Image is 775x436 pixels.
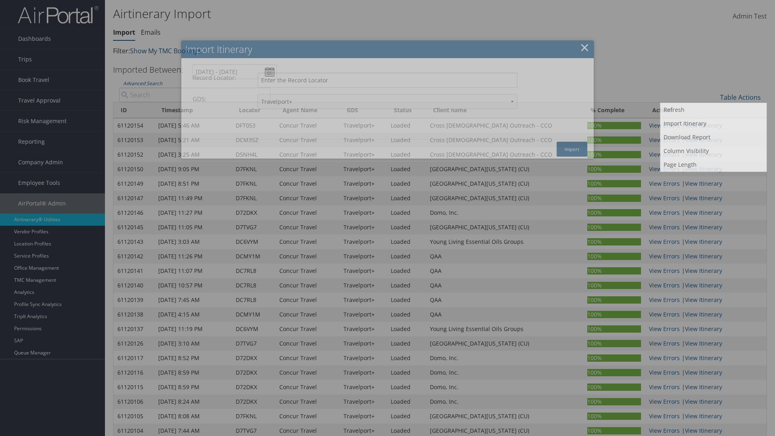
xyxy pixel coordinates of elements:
[258,73,517,88] input: Enter the Record Locator
[181,40,594,58] h2: Import Itinerary
[660,144,767,158] a: Column Visibility
[193,91,210,107] label: GDS:
[580,39,589,55] a: ×
[660,117,767,130] a: Import Itinerary
[660,103,767,117] a: Refresh
[557,142,587,157] button: Import
[660,130,767,144] a: Download Report
[193,70,240,85] label: Record Locator:
[660,158,767,172] a: Page Length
